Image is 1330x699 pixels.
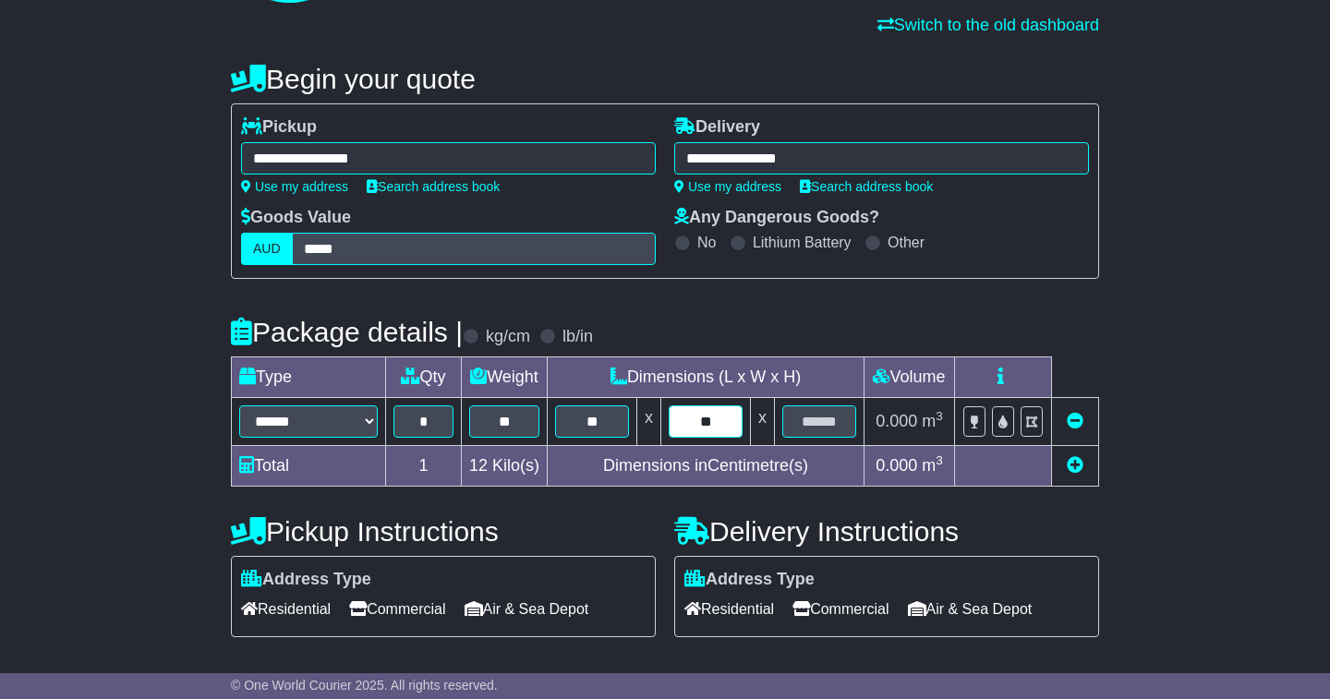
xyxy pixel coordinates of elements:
td: Total [232,446,386,487]
td: x [751,398,775,446]
label: Any Dangerous Goods? [674,208,879,228]
label: kg/cm [486,327,530,347]
label: lb/in [562,327,593,347]
span: 12 [469,456,488,475]
td: Qty [386,357,462,398]
a: Use my address [241,179,348,194]
span: 0.000 [876,412,917,430]
td: Weight [462,357,548,398]
h4: Package details | [231,317,463,347]
label: Pickup [241,117,317,138]
label: Address Type [684,570,815,590]
td: Dimensions in Centimetre(s) [548,446,864,487]
a: Remove this item [1067,412,1083,430]
sup: 3 [936,409,943,423]
td: Volume [864,357,955,398]
a: Search address book [800,179,933,194]
span: Commercial [792,595,889,623]
h4: Begin your quote [231,64,1099,94]
td: Kilo(s) [462,446,548,487]
h4: Delivery Instructions [674,516,1099,547]
h4: Pickup Instructions [231,516,656,547]
label: Address Type [241,570,371,590]
label: Goods Value [241,208,351,228]
td: Type [232,357,386,398]
label: Lithium Battery [753,234,852,251]
a: Switch to the old dashboard [877,16,1099,34]
label: Delivery [674,117,760,138]
label: Other [888,234,925,251]
span: © One World Courier 2025. All rights reserved. [231,678,498,693]
td: 1 [386,446,462,487]
a: Add new item [1067,456,1083,475]
span: 0.000 [876,456,917,475]
span: m [922,412,943,430]
label: No [697,234,716,251]
sup: 3 [936,453,943,467]
span: Air & Sea Depot [465,595,589,623]
span: Commercial [349,595,445,623]
a: Search address book [367,179,500,194]
a: Use my address [674,179,781,194]
span: Residential [684,595,774,623]
td: x [637,398,661,446]
td: Dimensions (L x W x H) [548,357,864,398]
label: AUD [241,233,293,265]
span: m [922,456,943,475]
span: Air & Sea Depot [908,595,1033,623]
span: Residential [241,595,331,623]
